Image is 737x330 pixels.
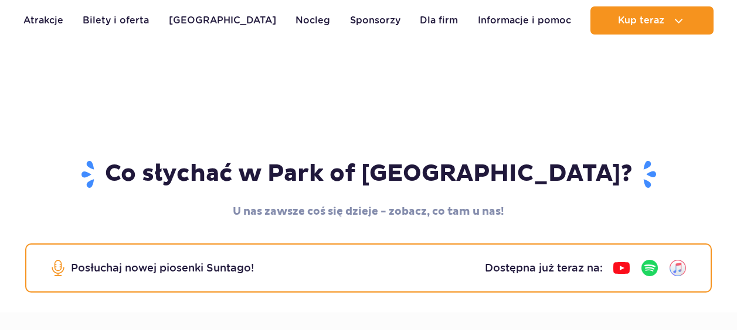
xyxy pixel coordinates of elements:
[612,259,631,277] img: YouTube
[668,259,687,277] img: iTunes
[350,6,400,35] a: Sponsorzy
[23,6,63,35] a: Atrakcje
[25,159,712,190] h1: Co słychać w Park of [GEOGRAPHIC_DATA]?
[420,6,458,35] a: Dla firm
[169,6,276,35] a: [GEOGRAPHIC_DATA]
[25,204,712,220] p: U nas zawsze coś się dzieje - zobacz, co tam u nas!
[478,6,571,35] a: Informacje i pomoc
[618,15,664,26] span: Kup teraz
[71,260,254,276] p: Posłuchaj nowej piosenki Suntago!
[590,6,714,35] button: Kup teraz
[83,6,149,35] a: Bilety i oferta
[640,259,659,277] img: Spotify
[485,260,603,276] p: Dostępna już teraz na:
[296,6,330,35] a: Nocleg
